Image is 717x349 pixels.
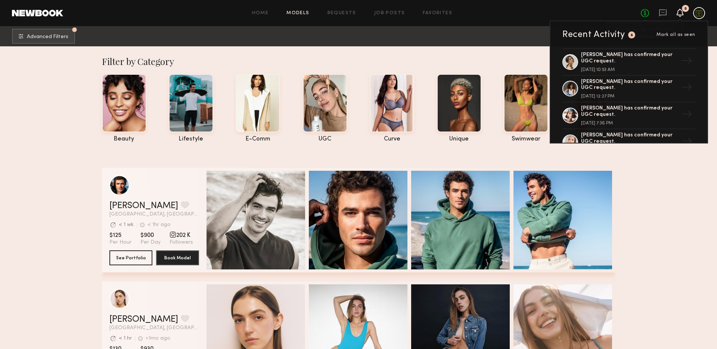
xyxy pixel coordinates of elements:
[437,136,481,142] div: unique
[109,239,131,246] span: Per Hour
[109,250,152,265] button: See Portfolio
[504,136,548,142] div: swimwear
[102,136,146,142] div: beauty
[146,336,170,341] div: +1mo ago
[148,222,171,228] div: < 1hr ago
[109,325,199,331] span: [GEOGRAPHIC_DATA], [GEOGRAPHIC_DATA]
[581,132,678,145] div: [PERSON_NAME] has confirmed your UGC request.
[581,68,678,72] div: [DATE] 10:53 AM
[12,29,75,44] button: Advanced Filters
[562,102,695,129] a: [PERSON_NAME] has confirmed your UGC request.[DATE] 7:36 PM→
[678,106,695,125] div: →
[119,222,134,228] div: < 1 wk
[170,239,193,246] span: Followers
[678,79,695,98] div: →
[109,212,199,217] span: [GEOGRAPHIC_DATA], [GEOGRAPHIC_DATA]
[170,232,193,239] span: 202 K
[657,33,695,37] span: Mark all as seen
[236,136,280,142] div: e-comm
[374,11,405,16] a: Job Posts
[252,11,269,16] a: Home
[156,250,199,265] button: Book Model
[641,9,649,17] a: No fees up to $5,000
[303,136,347,142] div: UGC
[109,315,178,324] a: [PERSON_NAME]
[140,239,161,246] span: Per Day
[562,129,695,156] a: [PERSON_NAME] has confirmed your UGC request.→
[678,133,695,152] div: →
[423,11,452,16] a: Favorites
[140,232,161,239] span: $900
[119,336,132,341] div: < 1 hr
[370,136,414,142] div: curve
[562,48,695,76] a: [PERSON_NAME] has confirmed your UGC request.[DATE] 10:53 AM→
[169,136,213,142] div: lifestyle
[581,105,678,118] div: [PERSON_NAME] has confirmed your UGC request.
[630,33,633,37] div: 8
[109,232,131,239] span: $125
[678,52,695,72] div: →
[27,34,68,40] span: Advanced Filters
[109,201,178,210] a: [PERSON_NAME]
[286,11,309,16] a: Models
[581,94,678,99] div: [DATE] 12:27 PM
[328,11,356,16] a: Requests
[562,30,625,39] div: Recent Activity
[581,79,678,92] div: [PERSON_NAME] has confirmed your UGC request.
[581,121,678,126] div: [DATE] 7:36 PM
[684,7,687,11] div: 8
[581,52,678,65] div: [PERSON_NAME] has confirmed your UGC request.
[562,76,695,103] a: [PERSON_NAME] has confirmed your UGC request.[DATE] 12:27 PM→
[102,55,615,67] div: Filter by Category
